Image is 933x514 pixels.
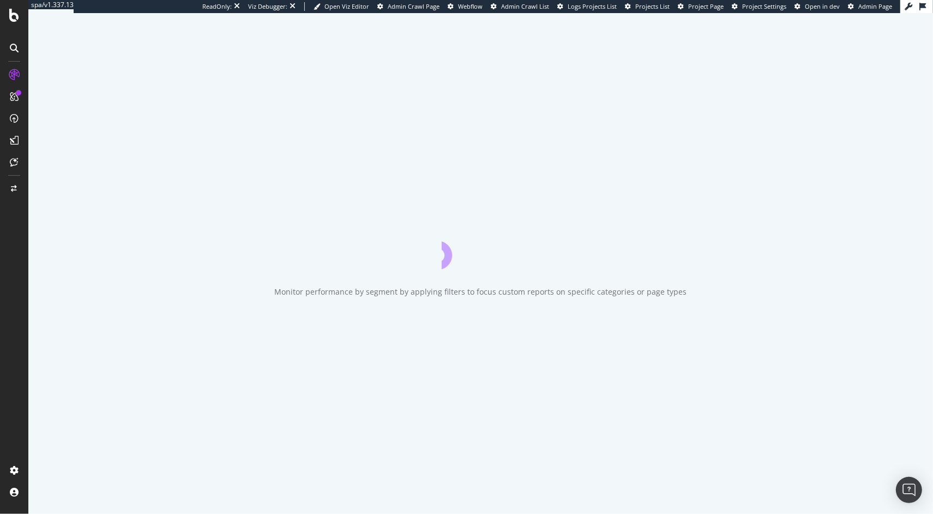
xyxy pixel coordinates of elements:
span: Open in dev [805,2,840,10]
div: animation [442,230,520,269]
span: Admin Crawl List [501,2,549,10]
a: Project Settings [732,2,786,11]
span: Admin Page [858,2,892,10]
div: ReadOnly: [202,2,232,11]
div: Viz Debugger: [248,2,287,11]
a: Projects List [625,2,670,11]
a: Webflow [448,2,483,11]
a: Admin Page [848,2,892,11]
span: Project Page [688,2,724,10]
span: Webflow [458,2,483,10]
a: Project Page [678,2,724,11]
a: Logs Projects List [557,2,617,11]
span: Projects List [635,2,670,10]
a: Admin Crawl Page [377,2,440,11]
span: Open Viz Editor [324,2,369,10]
a: Open in dev [794,2,840,11]
span: Project Settings [742,2,786,10]
div: Open Intercom Messenger [896,477,922,503]
span: Admin Crawl Page [388,2,440,10]
span: Logs Projects List [568,2,617,10]
a: Admin Crawl List [491,2,549,11]
a: Open Viz Editor [314,2,369,11]
div: Monitor performance by segment by applying filters to focus custom reports on specific categories... [275,286,687,297]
